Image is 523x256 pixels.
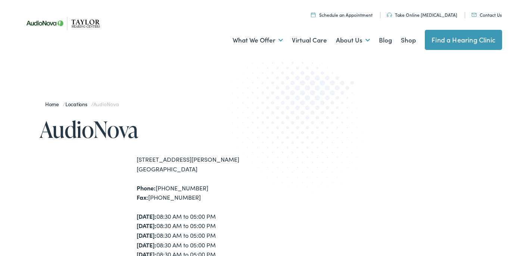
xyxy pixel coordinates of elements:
img: utility icon [471,13,477,17]
a: About Us [336,26,370,54]
a: Shop [401,26,416,54]
strong: Phone: [137,184,156,192]
img: utility icon [387,13,392,17]
a: Take Online [MEDICAL_DATA] [387,12,457,18]
strong: [DATE]: [137,212,156,220]
a: Blog [379,26,392,54]
span: / / [45,100,119,108]
div: [PHONE_NUMBER] [PHONE_NUMBER] [137,183,261,202]
span: AudioNova [93,100,119,108]
a: What We Offer [233,26,283,54]
div: [STREET_ADDRESS][PERSON_NAME] [GEOGRAPHIC_DATA] [137,155,261,174]
a: Contact Us [471,12,502,18]
img: utility icon [311,12,315,17]
strong: [DATE]: [137,241,156,249]
strong: Fax: [137,193,148,201]
strong: [DATE]: [137,221,156,230]
a: Schedule an Appointment [311,12,373,18]
a: Locations [65,100,91,108]
h1: AudioNova [40,117,261,142]
a: Virtual Care [292,26,327,54]
strong: [DATE]: [137,231,156,239]
a: Home [45,100,63,108]
a: Find a Hearing Clinic [425,30,502,50]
